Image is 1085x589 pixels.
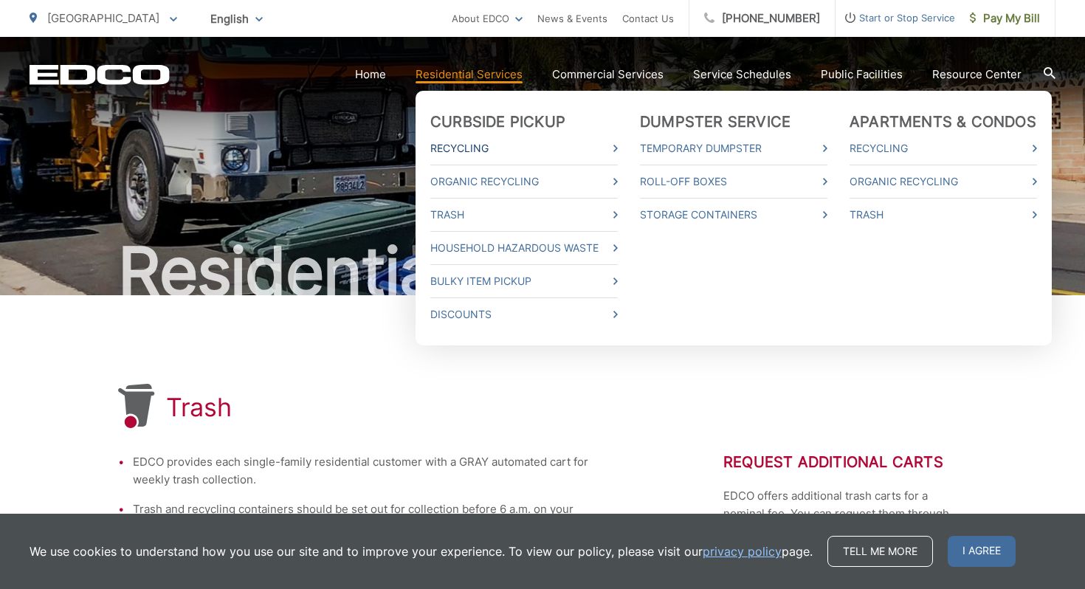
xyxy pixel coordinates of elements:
a: privacy policy [703,542,782,560]
a: News & Events [537,10,607,27]
a: Recycling [850,139,1037,157]
a: Home [355,66,386,83]
a: Discounts [430,306,618,323]
a: About EDCO [452,10,523,27]
h2: Request Additional Carts [723,453,967,471]
a: Trash [850,206,1037,224]
p: EDCO offers additional trash carts for a nominal fee. You can request them through EDCO’s Contact... [723,487,967,540]
li: Trash and recycling containers should be set out for collection before 6 a.m. on your service day. [133,500,605,536]
a: Contact Us [622,10,674,27]
a: Bulky Item Pickup [430,272,618,290]
span: Pay My Bill [970,10,1040,27]
span: English [199,6,274,32]
a: Service Schedules [693,66,791,83]
a: Temporary Dumpster [640,139,827,157]
a: EDCD logo. Return to the homepage. [30,64,170,85]
h1: Trash [166,393,232,422]
a: Dumpster Service [640,113,790,131]
a: Organic Recycling [430,173,618,190]
span: I agree [948,536,1016,567]
a: Curbside Pickup [430,113,565,131]
a: Residential Services [416,66,523,83]
a: Recycling [430,139,618,157]
a: Tell me more [827,536,933,567]
a: Trash [430,206,618,224]
a: Commercial Services [552,66,664,83]
li: EDCO provides each single-family residential customer with a GRAY automated cart for weekly trash... [133,453,605,489]
a: Organic Recycling [850,173,1037,190]
a: Household Hazardous Waste [430,239,618,257]
a: Storage Containers [640,206,827,224]
a: Apartments & Condos [850,113,1036,131]
span: [GEOGRAPHIC_DATA] [47,11,159,25]
a: Roll-Off Boxes [640,173,827,190]
h2: Residential Services [30,235,1055,309]
a: Public Facilities [821,66,903,83]
a: Resource Center [932,66,1022,83]
p: We use cookies to understand how you use our site and to improve your experience. To view our pol... [30,542,813,560]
